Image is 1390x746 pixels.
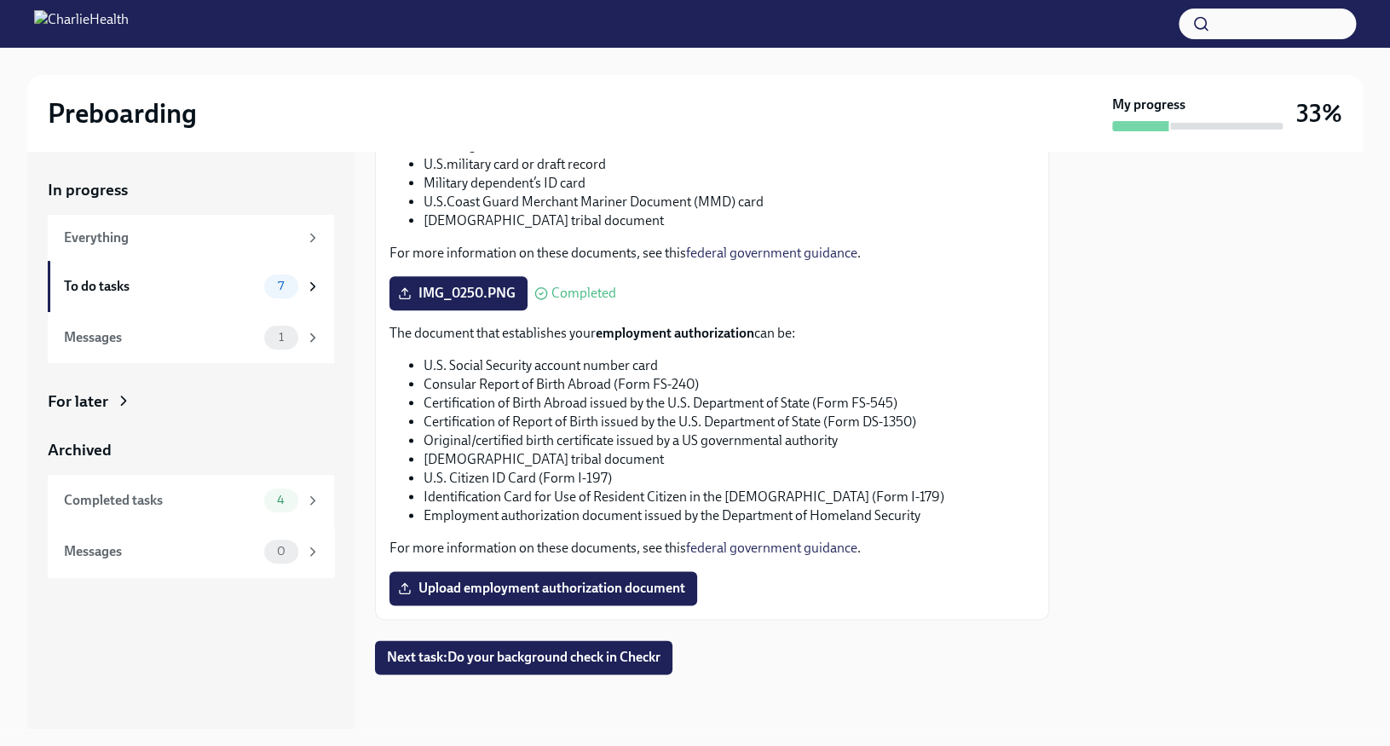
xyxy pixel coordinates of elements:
[64,542,257,561] div: Messages
[268,280,294,292] span: 7
[48,261,334,312] a: To do tasks7
[424,375,1035,394] li: Consular Report of Birth Abroad (Form FS-240)
[268,331,294,344] span: 1
[64,491,257,510] div: Completed tasks
[1112,95,1185,114] strong: My progress
[1296,98,1342,129] h3: 33%
[424,193,1035,211] li: U.S.Coast Guard Merchant Mariner Document (MMD) card
[48,215,334,261] a: Everything
[389,324,1035,343] p: The document that establishes your can be:
[424,356,1035,375] li: U.S. Social Security account number card
[424,155,1035,174] li: U.S.military card or draft record
[424,488,1035,506] li: Identification Card for Use of Resident Citizen in the [DEMOGRAPHIC_DATA] (Form I-179)
[375,640,672,674] button: Next task:Do your background check in Checkr
[64,228,298,247] div: Everything
[424,450,1035,469] li: [DEMOGRAPHIC_DATA] tribal document
[267,494,295,506] span: 4
[48,179,334,201] a: In progress
[48,390,108,413] div: For later
[424,394,1035,413] li: Certification of Birth Abroad issued by the U.S. Department of State (Form FS-545)
[48,439,334,461] a: Archived
[686,245,857,261] a: federal government guidance
[389,571,697,605] label: Upload employment authorization document
[389,244,1035,263] p: For more information on these documents, see this .
[389,276,528,310] label: IMG_0250.PNG
[48,312,334,363] a: Messages1
[48,96,197,130] h2: Preboarding
[48,526,334,577] a: Messages0
[389,539,1035,558] p: For more information on these documents, see this .
[424,431,1035,450] li: Original/certified birth certificate issued by a US governmental authority
[551,286,616,300] span: Completed
[424,413,1035,431] li: Certification of Report of Birth issued by the U.S. Department of State (Form DS-1350)
[686,540,857,556] a: federal government guidance
[48,475,334,526] a: Completed tasks4
[424,174,1035,193] li: Military dependent’s ID card
[424,506,1035,525] li: Employment authorization document issued by the Department of Homeland Security
[387,649,660,666] span: Next task : Do your background check in Checkr
[424,469,1035,488] li: U.S. Citizen ID Card (Form I-197)
[267,545,296,558] span: 0
[34,10,129,38] img: CharlieHealth
[424,211,1035,230] li: [DEMOGRAPHIC_DATA] tribal document
[48,390,334,413] a: For later
[64,277,257,296] div: To do tasks
[401,285,516,302] span: IMG_0250.PNG
[596,325,754,341] strong: employment authorization
[64,328,257,347] div: Messages
[401,580,685,597] span: Upload employment authorization document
